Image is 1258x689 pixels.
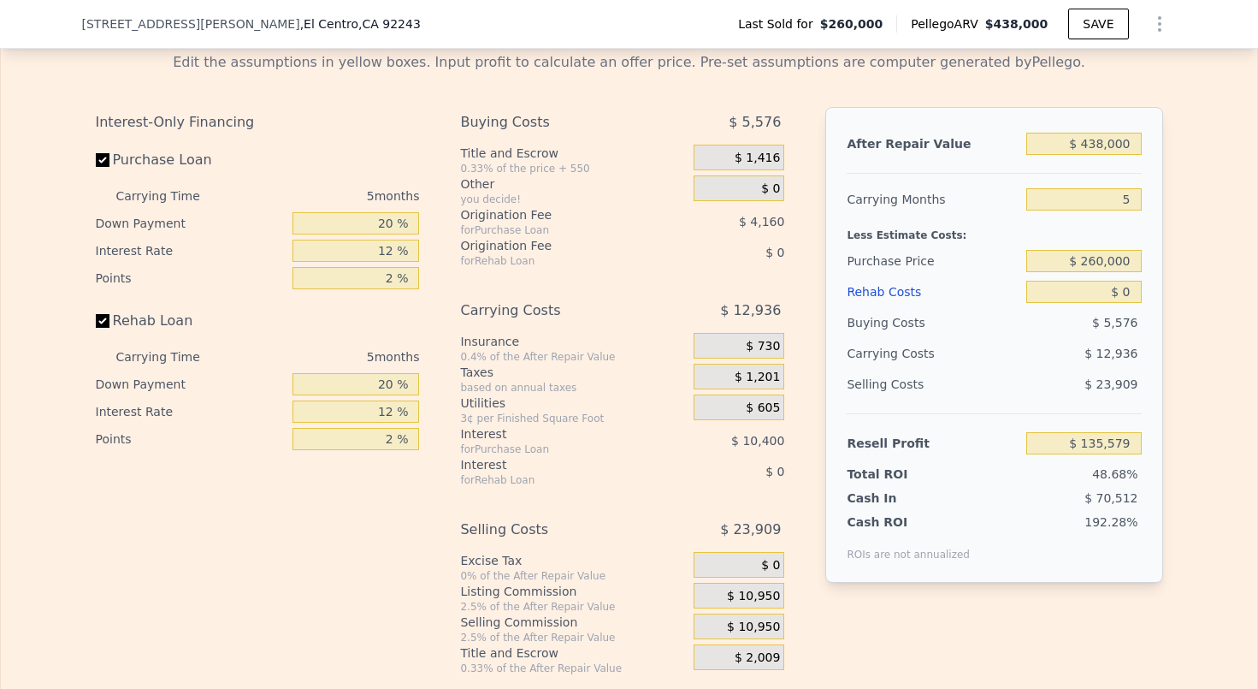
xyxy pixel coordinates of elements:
[460,425,651,443] div: Interest
[460,583,687,600] div: Listing Commission
[739,215,784,229] span: $ 4,160
[847,514,970,531] div: Cash ROI
[847,128,1019,159] div: After Repair Value
[460,350,687,364] div: 0.4% of the After Repair Value
[735,370,780,385] span: $ 1,201
[765,246,784,259] span: $ 0
[1068,9,1128,39] button: SAVE
[96,237,286,264] div: Interest Rate
[460,395,687,412] div: Utilities
[460,631,687,644] div: 2.5% of the After Repair Value
[727,620,780,635] span: $ 10,950
[460,333,687,350] div: Insurance
[460,600,687,614] div: 2.5% of the After Repair Value
[847,490,954,507] div: Cash In
[460,237,651,254] div: Origination Fee
[460,145,687,162] div: Title and Escrow
[460,552,687,569] div: Excise Tax
[460,614,687,631] div: Selling Commission
[460,107,651,138] div: Buying Costs
[720,514,781,545] span: $ 23,909
[460,364,687,381] div: Taxes
[820,15,883,33] span: $260,000
[1084,347,1137,360] span: $ 12,936
[847,338,954,369] div: Carrying Costs
[358,17,421,31] span: , CA 92243
[460,644,687,662] div: Title and Escrow
[96,153,109,167] input: Purchase Loan
[1084,515,1137,529] span: 192.28%
[96,145,286,175] label: Purchase Loan
[460,162,687,175] div: 0.33% of the price + 550
[1092,467,1137,481] span: 48.68%
[96,425,286,453] div: Points
[847,184,1019,215] div: Carrying Months
[460,443,651,456] div: for Purchase Loan
[738,15,820,33] span: Last Sold for
[727,589,780,604] span: $ 10,950
[116,182,227,210] div: Carrying Time
[460,569,687,583] div: 0% of the After Repair Value
[847,246,1019,276] div: Purchase Price
[847,428,1019,459] div: Resell Profit
[1143,7,1177,41] button: Show Options
[720,295,781,326] span: $ 12,936
[96,371,286,398] div: Down Payment
[746,339,780,354] span: $ 730
[460,223,651,237] div: for Purchase Loan
[985,17,1048,31] span: $438,000
[460,412,687,425] div: 3¢ per Finished Square Foot
[96,398,286,425] div: Interest Rate
[847,369,1019,400] div: Selling Costs
[847,215,1141,246] div: Less Estimate Costs:
[96,210,286,237] div: Down Payment
[96,306,286,336] label: Rehab Loan
[847,531,970,561] div: ROIs are not annualized
[460,193,687,206] div: you decide!
[460,254,651,268] div: for Rehab Loan
[460,295,651,326] div: Carrying Costs
[460,456,651,473] div: Interest
[234,182,420,210] div: 5 months
[761,558,780,573] span: $ 0
[1084,377,1137,391] span: $ 23,909
[1092,316,1137,330] span: $ 5,576
[96,52,1163,73] div: Edit the assumptions in yellow boxes. Input profit to calculate an offer price. Pre-set assumptio...
[731,434,784,448] span: $ 10,400
[300,15,421,33] span: , El Centro
[116,343,227,371] div: Carrying Time
[911,15,985,33] span: Pellego ARV
[460,473,651,487] div: for Rehab Loan
[729,107,781,138] span: $ 5,576
[82,15,300,33] span: [STREET_ADDRESS][PERSON_NAME]
[735,650,780,666] span: $ 2,009
[460,514,651,545] div: Selling Costs
[460,206,651,223] div: Origination Fee
[96,264,286,292] div: Points
[1084,491,1137,505] span: $ 70,512
[735,151,780,166] span: $ 1,416
[460,175,687,193] div: Other
[96,314,109,328] input: Rehab Loan
[761,181,780,197] span: $ 0
[96,107,420,138] div: Interest-Only Financing
[234,343,420,371] div: 5 months
[847,307,1019,338] div: Buying Costs
[765,465,784,478] span: $ 0
[460,662,687,675] div: 0.33% of the After Repair Value
[460,381,687,395] div: based on annual taxes
[746,401,780,416] span: $ 605
[847,466,954,483] div: Total ROI
[847,276,1019,307] div: Rehab Costs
